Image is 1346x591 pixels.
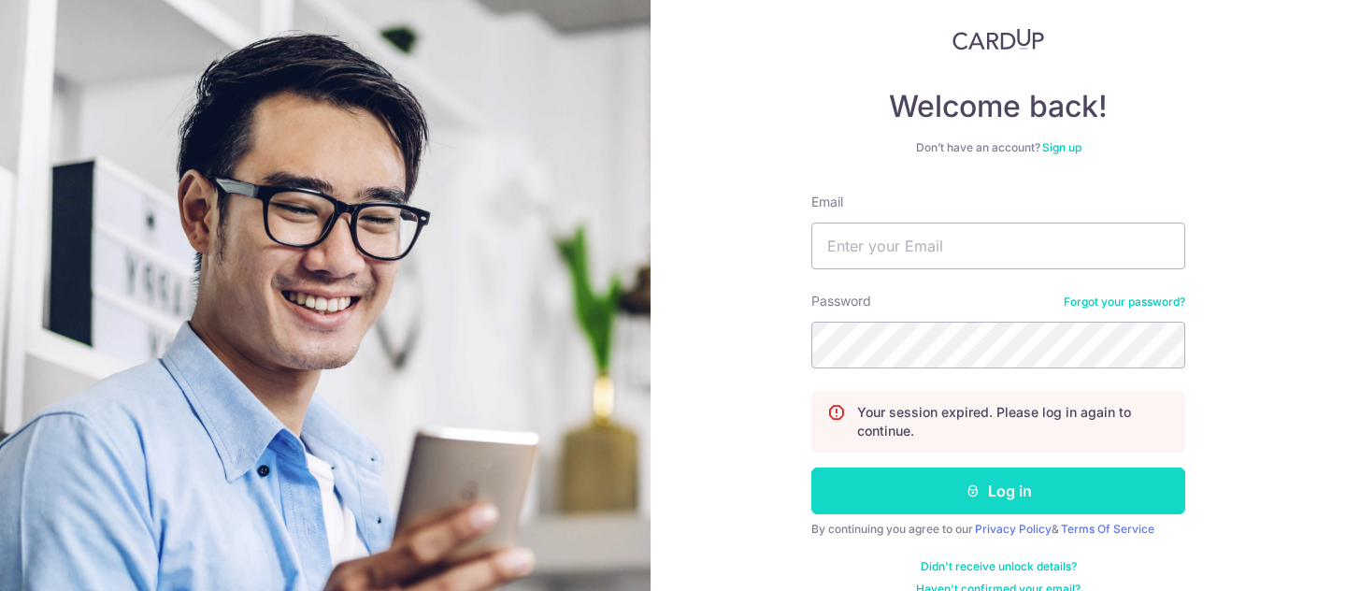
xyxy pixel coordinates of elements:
a: Forgot your password? [1064,295,1185,310]
a: Terms Of Service [1061,522,1154,536]
a: Sign up [1042,140,1081,154]
input: Enter your Email [811,223,1185,269]
button: Log in [811,468,1185,514]
a: Privacy Policy [975,522,1052,536]
p: Your session expired. Please log in again to continue. [857,403,1169,440]
h4: Welcome back! [811,88,1185,125]
label: Email [811,193,843,211]
a: Didn't receive unlock details? [921,559,1077,574]
div: By continuing you agree to our & [811,522,1185,537]
label: Password [811,292,871,310]
img: CardUp Logo [952,28,1044,50]
div: Don’t have an account? [811,140,1185,155]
